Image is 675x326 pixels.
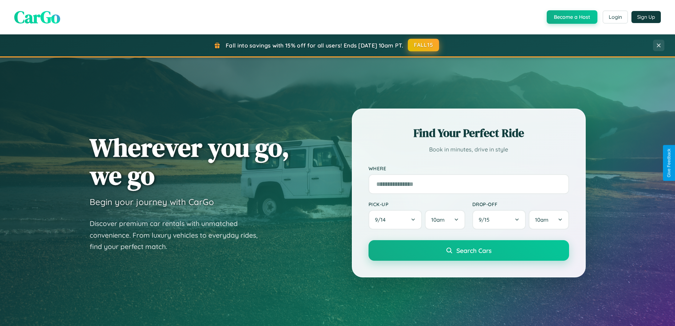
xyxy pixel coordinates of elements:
span: 9 / 14 [375,216,389,223]
button: Search Cars [369,240,569,261]
div: Give Feedback [666,149,671,177]
button: 9/14 [369,210,422,230]
button: 10am [529,210,569,230]
h1: Wherever you go, we go [90,133,289,189]
p: Discover premium car rentals with unmatched convenience. From luxury vehicles to everyday rides, ... [90,218,267,253]
span: 10am [535,216,549,223]
span: 10am [431,216,445,223]
label: Drop-off [472,201,569,207]
label: Pick-up [369,201,465,207]
span: Fall into savings with 15% off for all users! Ends [DATE] 10am PT. [226,42,403,49]
button: 10am [425,210,465,230]
h3: Begin your journey with CarGo [90,197,214,207]
span: Search Cars [456,247,491,254]
h2: Find Your Perfect Ride [369,125,569,141]
button: Become a Host [547,10,597,24]
span: 9 / 15 [479,216,493,223]
label: Where [369,165,569,171]
span: CarGo [14,5,60,29]
button: Sign Up [631,11,661,23]
p: Book in minutes, drive in style [369,144,569,155]
button: FALL15 [408,39,439,51]
button: 9/15 [472,210,526,230]
button: Login [603,11,628,23]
